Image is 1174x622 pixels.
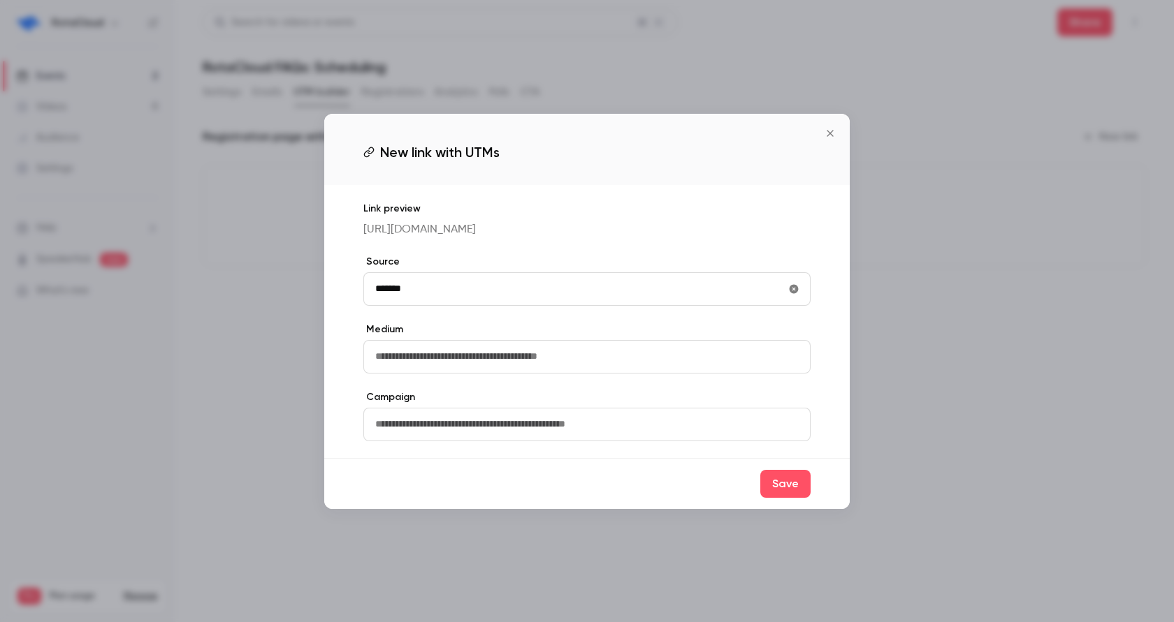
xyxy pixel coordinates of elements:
[783,278,805,300] button: utmSource
[363,255,811,269] label: Source
[363,323,811,336] label: Medium
[363,202,811,216] p: Link preview
[816,119,844,147] button: Close
[380,142,500,163] span: New link with UTMs
[363,221,811,238] p: [URL][DOMAIN_NAME]
[760,470,811,498] button: Save
[363,390,811,404] label: Campaign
